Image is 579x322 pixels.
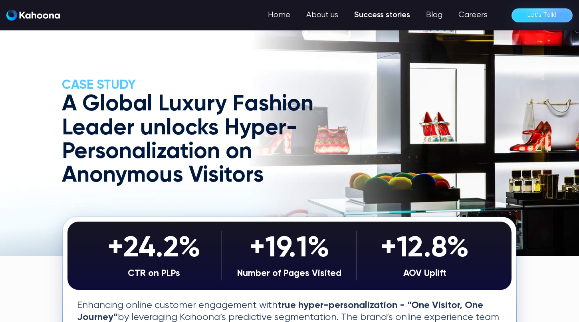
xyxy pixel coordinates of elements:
[361,266,488,281] div: AOV Uplift
[6,10,60,21] a: home
[91,266,218,281] div: CTR on PLPs
[450,7,496,23] a: Careers
[346,7,418,23] a: Success stories
[361,231,488,266] div: +12.8%
[260,7,298,23] a: Home
[6,10,60,21] img: Kahoona logo white
[527,9,557,22] div: Let’s Talk!
[91,231,218,266] div: +24.2%
[418,7,450,23] a: Blog
[62,78,343,93] h2: CASE Study
[77,300,483,322] strong: true hyper-personalization - “One Visitor, One Journey”
[226,231,353,266] div: +19.1%
[512,8,573,22] a: Let’s Talk!
[298,7,346,23] a: About us
[226,266,353,281] div: Number of Pages Visited
[62,93,343,188] h1: A Global Luxury Fashion Leader unlocks Hyper-Personalization on Anonymous Visitors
